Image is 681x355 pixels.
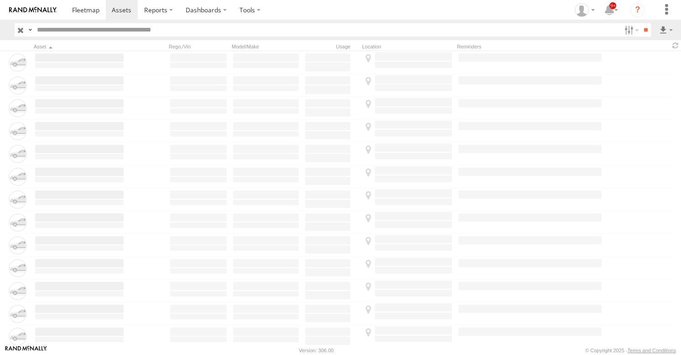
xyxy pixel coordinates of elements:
[670,41,681,50] span: Refresh
[630,3,645,17] i: ?
[304,43,359,50] div: Usage
[658,23,674,37] label: Export results as...
[621,23,640,37] label: Search Filter Options
[572,3,598,17] div: Zeyd Karahasanoglu
[232,43,300,50] div: Model/Make
[9,7,57,13] img: rand-logo.svg
[362,43,453,50] div: Location
[628,348,676,353] a: Terms and Conditions
[169,43,228,50] div: Rego./Vin
[34,43,125,50] div: Click to Sort
[299,348,333,353] div: Version: 306.00
[26,23,34,37] label: Search Query
[457,43,567,50] div: Reminders
[5,346,47,355] a: Visit our Website
[585,348,676,353] div: © Copyright 2025 -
